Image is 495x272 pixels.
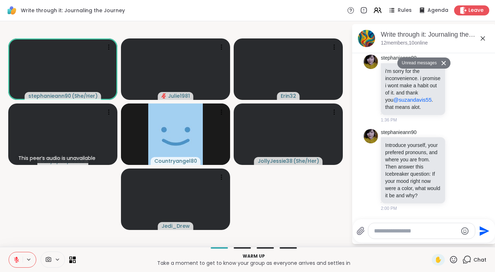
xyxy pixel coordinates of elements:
[364,129,378,143] img: https://sharewell-space-live.sfo3.digitaloceanspaces.com/user-generated/4d5096c9-4b99-4ae9-9294-7...
[72,92,98,100] span: ( She/Her )
[358,30,375,47] img: Write through it: Journaling the Journey, Sep 15
[473,256,486,263] span: Chat
[385,68,441,111] p: i'm sorry for the inconvenience. i promise i wont make a habit out of it. and thank you . that me...
[21,7,125,14] span: Write through it: Journaling the Journey
[148,103,203,165] img: Countryangel80
[293,157,319,165] span: ( She/Her )
[364,55,378,69] img: https://sharewell-space-live.sfo3.digitaloceanspaces.com/user-generated/4d5096c9-4b99-4ae9-9294-7...
[168,92,190,100] span: Julie1981
[398,7,412,14] span: Rules
[397,57,439,69] button: Unread messages
[381,117,397,123] span: 1:36 PM
[461,227,469,235] button: Emoji picker
[428,7,448,14] span: Agenda
[435,255,442,264] span: ✋
[381,205,397,212] span: 2:00 PM
[162,93,167,98] span: audio-muted
[281,92,296,100] span: Erin32
[162,222,190,230] span: Jedi_Drew
[80,253,428,259] p: Warm up
[28,92,71,100] span: stephanieann90
[385,142,441,199] p: Introduce yourself, your prefered pronouns, and where you are from. Then answer this Icebreaker q...
[80,259,428,267] p: Take a moment to get to know your group as everyone arrives and settles in
[258,157,293,165] span: JollyJessie38
[468,7,484,14] span: Leave
[15,153,98,163] div: This peer’s audio is unavailable
[381,129,417,136] a: stephanieann90
[154,157,197,165] span: Countryangel80
[6,4,18,17] img: ShareWell Logomark
[381,30,490,39] div: Write through it: Journaling the Journey, [DATE]
[374,227,458,235] textarea: Type your message
[381,55,417,62] a: stephanieann90
[393,97,432,103] span: @suzandavis55
[475,223,491,239] button: Send
[381,40,428,47] p: 12 members, 10 online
